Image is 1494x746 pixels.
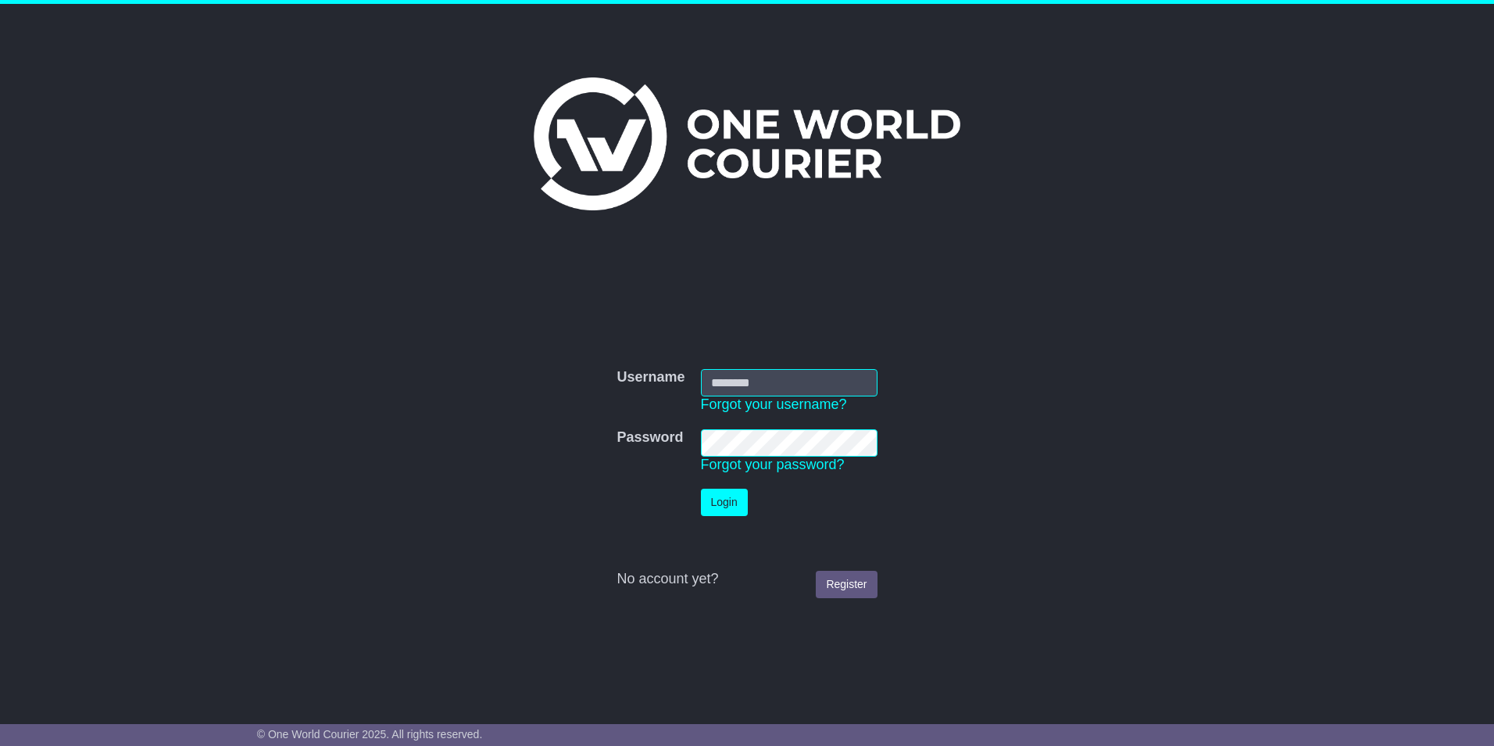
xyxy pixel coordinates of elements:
label: Username [617,369,684,386]
a: Forgot your username? [701,396,847,412]
img: One World [534,77,960,210]
span: © One World Courier 2025. All rights reserved. [257,728,483,741]
div: No account yet? [617,571,877,588]
button: Login [701,489,748,516]
label: Password [617,429,683,447]
a: Forgot your password? [701,457,845,472]
a: Register [816,571,877,598]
